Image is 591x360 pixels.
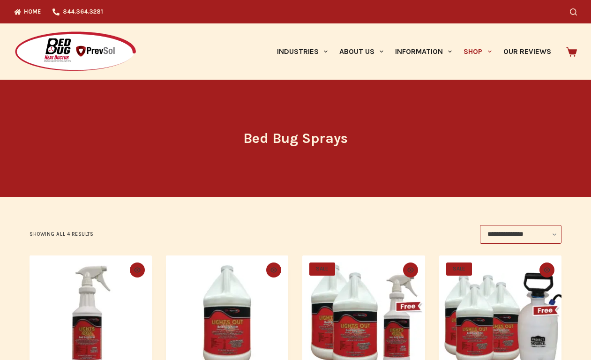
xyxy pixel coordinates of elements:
[480,225,561,244] select: Shop order
[570,8,577,15] button: Search
[403,262,418,277] button: Quick view toggle
[446,262,472,276] span: SALE
[271,23,333,80] a: Industries
[333,23,389,80] a: About Us
[458,23,497,80] a: Shop
[539,262,554,277] button: Quick view toggle
[497,23,557,80] a: Our Reviews
[120,128,471,149] h1: Bed Bug Sprays
[130,262,145,277] button: Quick view toggle
[271,23,557,80] nav: Primary
[14,31,137,73] img: Prevsol/Bed Bug Heat Doctor
[389,23,458,80] a: Information
[309,262,335,276] span: SALE
[30,230,94,239] p: Showing all 4 results
[266,262,281,277] button: Quick view toggle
